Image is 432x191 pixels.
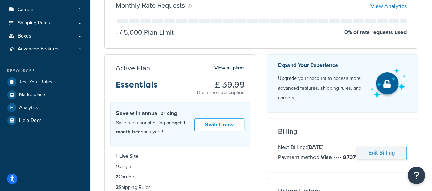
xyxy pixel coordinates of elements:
[214,64,245,73] a: View all plans
[357,147,407,159] a: Edit Billing
[278,153,356,162] p: Payment method:
[19,105,38,111] span: Analytics
[116,80,158,95] h3: Essentials
[5,30,85,43] a: Boxes
[116,163,118,170] strong: 1
[5,43,85,56] a: Advanced Features 1
[120,27,122,38] span: /
[116,64,150,72] h3: Active Plan
[267,54,418,113] a: Expand Your Experience Upgrade your account to access more advanced features, shipping rules, and...
[408,167,425,184] button: Open Resource Center
[370,2,407,10] a: View Analytics
[344,27,407,37] p: 0 % of rate requests used
[278,74,364,103] p: Upgrade your account to access more advanced features, shipping rules, and carriers.
[278,127,297,135] h3: Billing
[19,92,45,98] span: Marketplace
[197,89,245,96] p: Braintree subscription
[18,7,35,13] span: Carriers
[5,89,85,101] a: Marketplace
[79,46,81,52] span: 1
[278,143,356,152] p: Next Billing:
[307,143,323,151] strong: [DATE]
[18,46,60,52] span: Advanced Features
[197,80,245,89] h3: £ 39.99
[5,101,85,114] a: Analytics
[18,20,50,26] span: Shipping Rules
[19,79,52,85] span: Test Your Rates
[116,1,185,9] h3: Monthly Rate Requests
[78,7,81,13] span: 2
[18,33,31,39] span: Boxes
[278,60,364,70] p: Expand Your Experience
[5,3,85,16] a: Carriers 2
[116,118,194,136] p: Switch to annual billing and each year!
[116,163,245,171] li: Origin
[5,3,85,16] li: Carriers
[194,118,244,131] a: Switch now
[116,27,118,37] p: -
[116,152,138,160] strong: 1 Live Site
[5,17,85,30] a: Shipping Rules
[5,114,85,127] a: Help Docs
[118,27,174,37] p: 5,000 Plan Limit
[5,68,85,74] div: Resources
[5,43,85,56] li: Advanced Features
[116,109,194,117] h4: Save with annual pricing
[321,153,356,161] strong: Visa •••• 8737
[116,173,245,181] li: Carriers
[116,184,119,191] strong: 2
[5,76,85,88] a: Test Your Rates
[116,173,119,181] strong: 2
[19,118,42,124] span: Help Docs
